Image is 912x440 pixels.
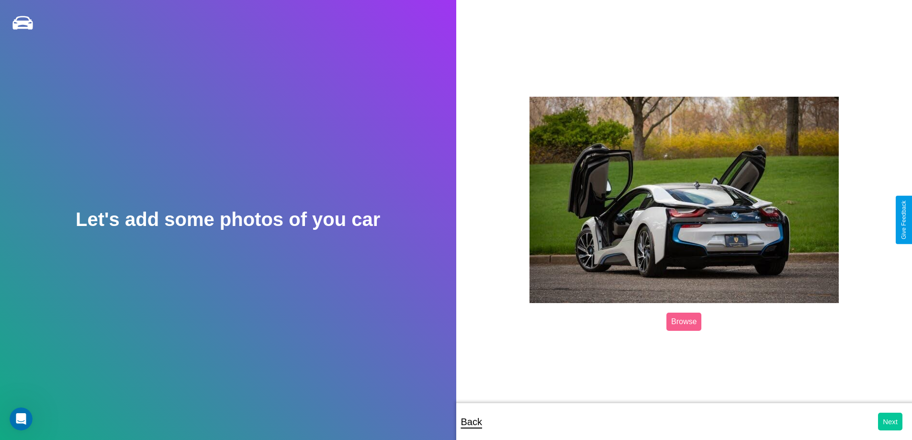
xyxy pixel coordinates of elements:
[878,413,902,430] button: Next
[10,407,33,430] iframe: Intercom live chat
[666,313,701,331] label: Browse
[901,201,907,239] div: Give Feedback
[76,209,380,230] h2: Let's add some photos of you car
[529,97,839,303] img: posted
[461,413,482,430] p: Back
